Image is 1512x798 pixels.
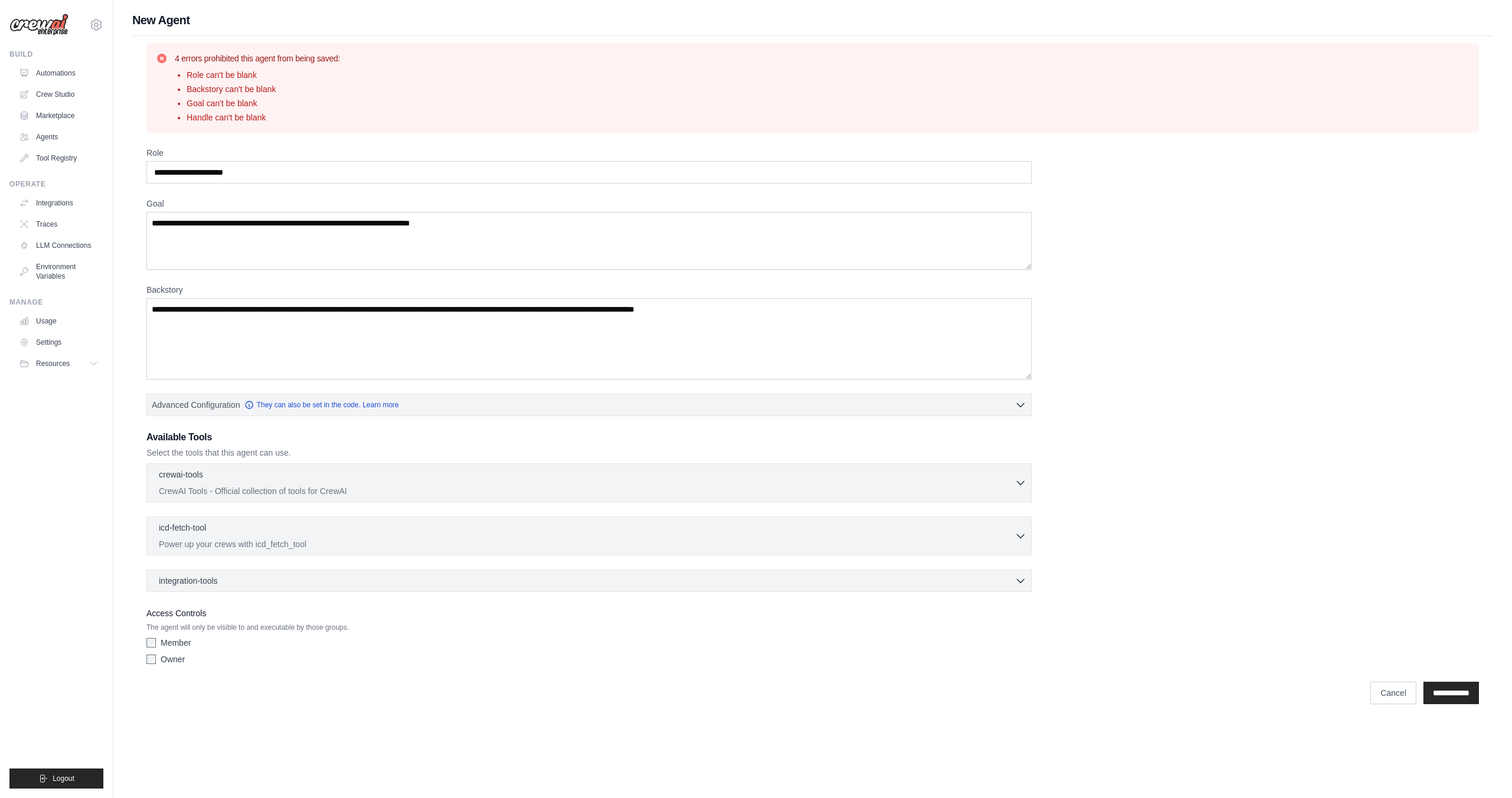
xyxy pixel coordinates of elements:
[14,85,103,104] a: Crew Studio
[14,106,103,125] a: Marketplace
[132,12,1493,28] h1: New Agent
[159,485,1015,497] p: CrewAI Tools - Official collection of tools for CrewAI
[159,575,218,587] span: integration-tools
[245,400,399,410] a: They can also be set in the code. Learn more
[161,637,191,649] label: Member
[9,179,103,189] div: Operate
[14,215,103,234] a: Traces
[14,127,103,146] a: Agents
[159,469,203,480] p: crewai-tools
[9,768,103,789] button: Logout
[14,333,103,352] a: Settings
[147,394,1031,416] button: Advanced Configuration They can also be set in the code. Learn more
[152,469,1027,497] button: crewai-tools CrewAI Tools - Official collection of tools for CrewAI
[146,623,1032,632] p: The agent will only be visible to and executable by those groups.
[14,194,103,212] a: Integrations
[152,575,1027,587] button: integration-tools
[146,198,1032,210] label: Goal
[187,69,340,81] li: Role can't be blank
[146,447,1032,459] p: Select the tools that this agent can use.
[146,430,1032,444] h3: Available Tools
[9,297,103,307] div: Manage
[36,359,70,368] span: Resources
[14,64,103,83] a: Automations
[14,257,103,286] a: Environment Variables
[159,538,1015,550] p: Power up your crews with icd_fetch_tool
[152,522,1027,550] button: icd-fetch-tool Power up your crews with icd_fetch_tool
[146,606,1032,620] label: Access Controls
[14,354,103,373] button: Resources
[14,312,103,331] a: Usage
[146,147,1032,159] label: Role
[152,399,240,411] span: Advanced Configuration
[14,149,103,168] a: Tool Registry
[187,112,340,123] li: Handle can't be blank
[9,50,103,59] div: Build
[1370,682,1416,704] a: Cancel
[175,53,340,64] h3: 4 errors prohibited this agent from being saved:
[161,653,185,665] label: Owner
[9,14,69,36] img: Logo
[53,774,74,783] span: Logout
[187,83,340,95] li: Backstory can't be blank
[146,284,1032,296] label: Backstory
[187,97,340,109] li: Goal can't be blank
[159,522,206,534] p: icd-fetch-tool
[14,236,103,255] a: LLM Connections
